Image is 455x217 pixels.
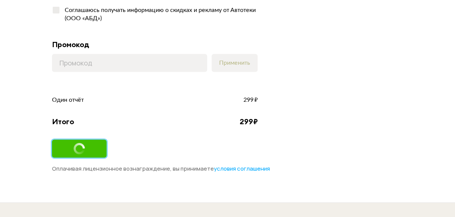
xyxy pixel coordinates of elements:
[60,6,258,22] div: Соглашаюсь получать информацию о скидках и рекламу от Автотеки (ООО «АБД»)
[52,117,74,126] div: Итого
[219,60,250,66] span: Применить
[214,165,270,172] a: условия соглашения
[52,54,207,72] input: Промокод
[52,96,84,104] span: Один отчёт
[212,54,258,72] button: Применить
[243,96,258,104] span: 299 ₽
[52,40,258,49] div: Промокод
[52,165,270,172] span: Оплачивая лицензионное вознаграждение, вы принимаете
[240,117,258,126] div: 299 ₽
